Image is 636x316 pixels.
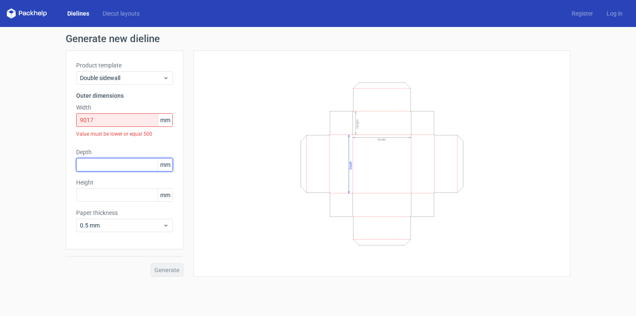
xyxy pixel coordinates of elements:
div: Value must be lower or equal 500 [76,127,173,141]
span: mm [158,114,172,126]
a: Register [565,9,600,18]
text: Depth [349,161,352,169]
h3: Outer dimensions [76,91,173,100]
text: Width [378,138,386,142]
label: Depth [76,148,173,156]
span: 0.5 mm [80,221,163,230]
label: Paper thickness [76,209,173,217]
h1: Generate new dieline [66,34,570,44]
span: mm [158,158,172,171]
a: Diecut layouts [96,9,146,18]
a: Log in [600,9,629,18]
a: Dielines [61,9,96,18]
label: Height [76,178,173,187]
span: mm [158,189,172,201]
span: Double sidewall [80,74,163,82]
label: Width [76,103,173,112]
label: Product template [76,61,173,70]
text: Height [355,119,359,129]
